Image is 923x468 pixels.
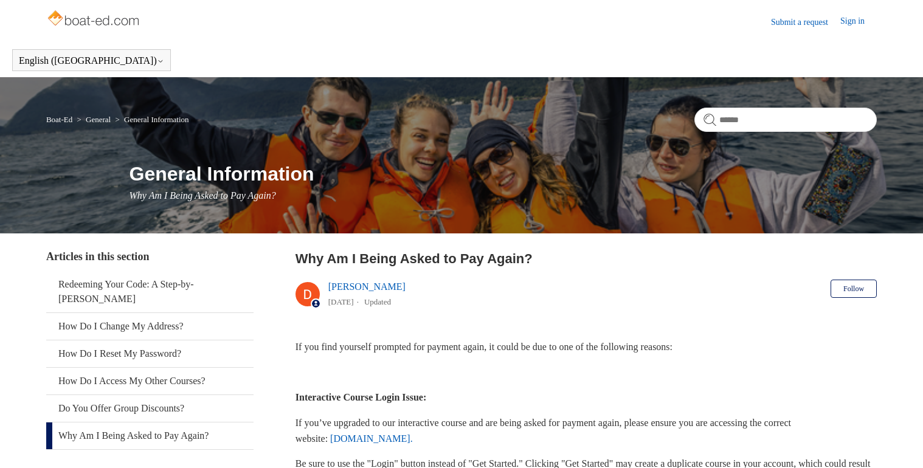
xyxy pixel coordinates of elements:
[330,433,410,444] span: [DOMAIN_NAME]
[112,115,188,124] li: General Information
[46,250,149,263] span: Articles in this section
[46,7,143,32] img: Boat-Ed Help Center home page
[840,15,877,29] a: Sign in
[296,339,877,355] p: If you find yourself prompted for payment again, it could be due to one of the following reasons:
[410,433,413,444] span: .
[46,422,254,449] a: Why Am I Being Asked to Pay Again?
[74,115,112,124] li: General
[130,159,877,188] h1: General Information
[296,249,877,269] h2: Why Am I Being Asked to Pay Again?
[86,115,111,124] a: General
[296,392,427,402] strong: Interactive Course Login Issue:
[831,280,877,298] button: Follow Article
[130,190,276,201] span: Why Am I Being Asked to Pay Again?
[328,297,354,306] time: 05/07/2025, 11:10
[46,115,75,124] li: Boat-Ed
[364,297,391,306] li: Updated
[46,271,254,312] a: Redeeming Your Code: A Step-by-[PERSON_NAME]
[124,115,188,124] a: General Information
[46,313,254,340] a: How Do I Change My Address?
[296,418,791,444] span: If you’ve upgraded to our interactive course and are being asked for payment again, please ensure...
[46,395,254,422] a: Do You Offer Group Discounts?
[771,16,840,29] a: Submit a request
[46,340,254,367] a: How Do I Reset My Password?
[328,281,406,292] a: [PERSON_NAME]
[46,115,72,124] a: Boat-Ed
[46,368,254,394] a: How Do I Access My Other Courses?
[330,433,413,444] a: [DOMAIN_NAME].
[694,108,877,132] input: Search
[19,55,164,66] button: English ([GEOGRAPHIC_DATA])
